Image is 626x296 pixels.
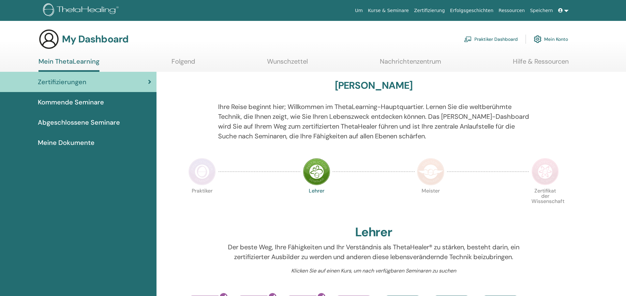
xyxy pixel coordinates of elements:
span: Kommende Seminare [38,97,104,107]
img: generic-user-icon.jpg [38,29,59,50]
p: Lehrer [303,188,330,216]
p: Klicken Sie auf einen Kurs, um nach verfügbaren Seminaren zu suchen [218,267,529,275]
a: Ressourcen [496,5,527,17]
a: Kurse & Seminare [365,5,411,17]
p: Ihre Reise beginnt hier; Willkommen im ThetaLearning-Hauptquartier. Lernen Sie die weltberühmte T... [218,102,529,141]
img: Instructor [303,158,330,185]
h3: My Dashboard [62,33,128,45]
h3: [PERSON_NAME] [335,80,413,91]
p: Meister [417,188,444,216]
img: Master [417,158,444,185]
h2: Lehrer [355,225,393,240]
img: Certificate of Science [531,158,559,185]
span: Zertifizierungen [38,77,86,87]
a: Zertifizierung [411,5,447,17]
img: chalkboard-teacher.svg [464,36,472,42]
p: Zertifikat der Wissenschaft [531,188,559,216]
a: Wunschzettel [267,57,308,70]
a: Speichern [528,5,556,17]
a: Mein ThetaLearning [38,57,99,72]
span: Meine Dokumente [38,138,95,148]
a: Hilfe & Ressourcen [513,57,569,70]
p: Der beste Weg, Ihre Fähigkeiten und Ihr Verständnis als ThetaHealer® zu stärken, besteht darin, e... [218,242,529,262]
img: cog.svg [534,34,542,45]
img: Practitioner [188,158,216,185]
p: Praktiker [188,188,216,216]
a: Folgend [171,57,195,70]
img: logo.png [43,3,121,18]
a: Erfolgsgeschichten [447,5,496,17]
a: Mein Konto [534,32,568,46]
a: Um [352,5,365,17]
a: Nachrichtenzentrum [380,57,441,70]
span: Abgeschlossene Seminare [38,117,120,127]
a: Praktiker Dashboard [464,32,518,46]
